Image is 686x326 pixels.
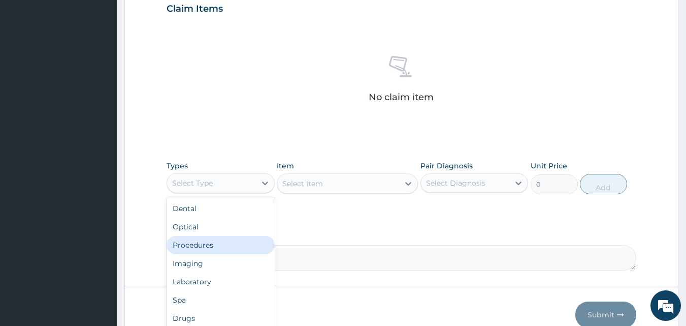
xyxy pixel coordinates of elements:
[167,231,637,240] label: Comment
[277,161,294,171] label: Item
[420,161,473,171] label: Pair Diagnosis
[167,273,275,291] div: Laboratory
[531,161,567,171] label: Unit Price
[167,218,275,236] div: Optical
[172,178,213,188] div: Select Type
[167,4,223,15] h3: Claim Items
[167,291,275,309] div: Spa
[167,5,191,29] div: Minimize live chat window
[426,178,485,188] div: Select Diagnosis
[369,92,434,102] p: No claim item
[580,174,627,194] button: Add
[5,218,193,253] textarea: Type your message and hit 'Enter'
[167,254,275,273] div: Imaging
[167,199,275,218] div: Dental
[59,98,140,201] span: We're online!
[167,236,275,254] div: Procedures
[19,51,41,76] img: d_794563401_company_1708531726252_794563401
[53,57,171,70] div: Chat with us now
[167,162,188,170] label: Types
